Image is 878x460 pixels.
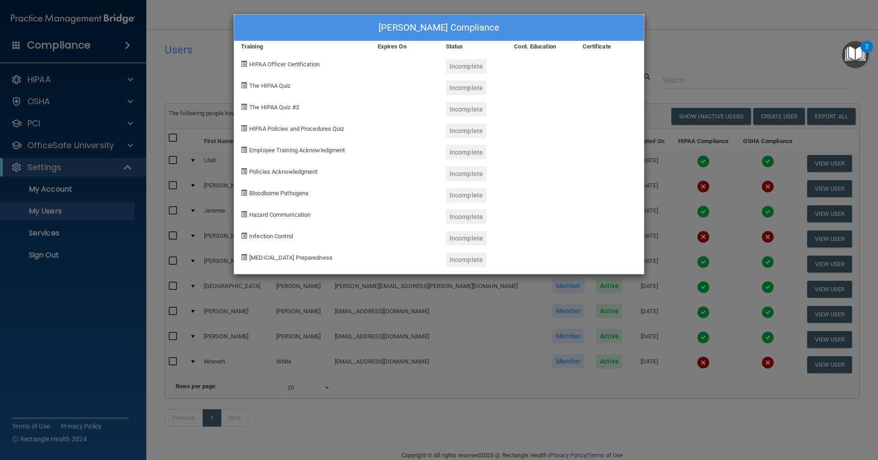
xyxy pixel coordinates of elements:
[446,231,487,246] div: Incomplete
[446,209,487,224] div: Incomplete
[446,166,487,181] div: Incomplete
[576,41,644,52] div: Certificate
[249,168,317,175] span: Policies Acknowledgment
[249,147,345,154] span: Employee Training Acknowledgment
[371,41,439,52] div: Expires On
[249,82,290,89] span: The HIPAA Quiz
[249,190,309,197] span: Bloodborne Pathogens
[720,395,867,432] iframe: Drift Widget Chat Controller
[446,188,487,203] div: Incomplete
[234,41,371,52] div: Training
[446,80,487,95] div: Incomplete
[249,125,344,132] span: HIPAA Policies and Procedures Quiz
[249,233,293,240] span: Infection Control
[446,59,487,74] div: Incomplete
[865,47,868,59] div: 2
[507,41,575,52] div: Cont. Education
[446,102,487,117] div: Incomplete
[439,41,507,52] div: Status
[249,104,299,111] span: The HIPAA Quiz #2
[446,123,487,138] div: Incomplete
[249,61,320,68] span: HIPAA Officer Certification
[842,41,869,68] button: Open Resource Center, 2 new notifications
[249,254,332,261] span: [MEDICAL_DATA] Preparedness
[234,15,644,41] div: [PERSON_NAME] Compliance
[249,211,311,218] span: Hazard Communication
[446,252,487,267] div: Incomplete
[446,145,487,160] div: Incomplete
